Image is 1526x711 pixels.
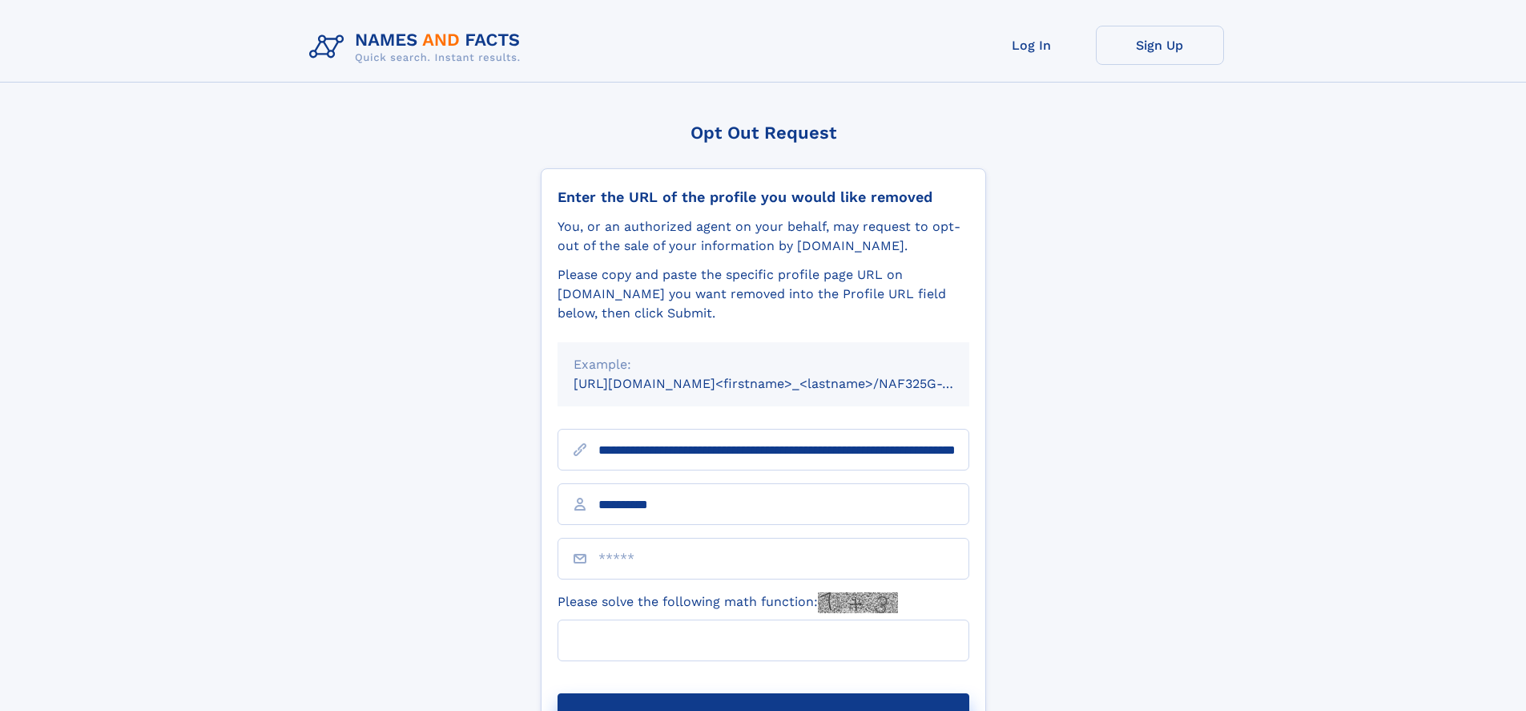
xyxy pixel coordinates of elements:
div: Please copy and paste the specific profile page URL on [DOMAIN_NAME] you want removed into the Pr... [558,265,969,323]
div: You, or an authorized agent on your behalf, may request to opt-out of the sale of your informatio... [558,217,969,256]
img: Logo Names and Facts [303,26,533,69]
a: Log In [968,26,1096,65]
small: [URL][DOMAIN_NAME]<firstname>_<lastname>/NAF325G-xxxxxxxx [574,376,1000,391]
div: Enter the URL of the profile you would like removed [558,188,969,206]
div: Opt Out Request [541,123,986,143]
div: Example: [574,355,953,374]
label: Please solve the following math function: [558,592,898,613]
a: Sign Up [1096,26,1224,65]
